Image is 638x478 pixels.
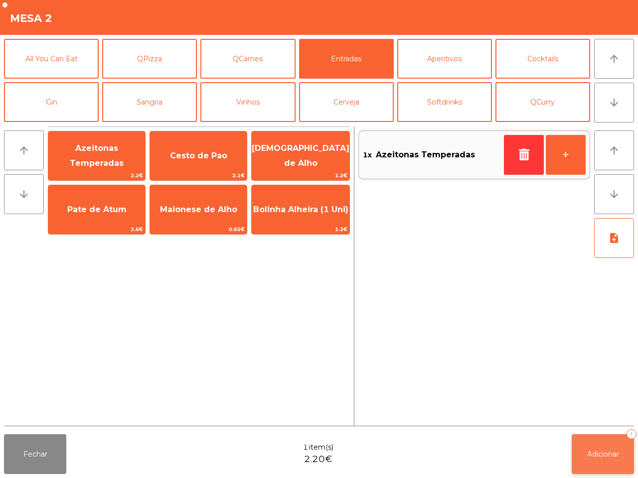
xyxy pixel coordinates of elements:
span: 2.6€ [48,225,145,234]
button: All You Can Eat [4,39,99,79]
h4: Mesa 2 [10,11,52,26]
button: Gin [4,82,99,122]
button: QCarnes [200,39,295,79]
button: Sangria [102,82,197,122]
button: Entradas [299,39,394,79]
span: 1 [303,442,308,453]
button: Cocktails [495,39,590,79]
span: Pate de Atum [67,205,127,214]
i: arrow_upward [608,53,620,65]
span: Azeitonas Temperadas [70,143,124,168]
span: 1.2€ [252,171,349,180]
button: arrow_upward [594,39,634,79]
button: Fechar [4,434,66,474]
span: 2.20€ [304,453,332,466]
span: Maionese de Alho [160,205,237,214]
i: arrow_upward [608,144,620,156]
span: item(s) [309,442,333,453]
i: arrow_upward [18,144,30,156]
span: Cesto de Pao [170,151,227,160]
button: arrow_upward [4,130,44,170]
span: 2.2€ [48,171,145,180]
span: [DEMOGRAPHIC_DATA] de Alho [252,143,349,168]
span: Adicionar [587,450,619,459]
button: Cerveja [299,82,394,122]
button: Softdrinks [397,82,492,122]
i: arrow_downward [608,188,620,200]
button: Vinhos [200,82,295,122]
button: QCurry [495,82,590,122]
button: note_add [594,218,634,258]
span: Azeitonas Temperadas [376,147,475,162]
span: 0.65€ [150,225,247,234]
div: 1 [627,429,637,439]
button: arrow_downward [4,174,44,214]
span: Bolinha Alheira (1 Uni) [253,205,348,214]
i: arrow_downward [608,97,620,109]
button: arrow_upward [594,130,634,170]
i: note_add [608,232,620,244]
span: 1.3€ [252,225,349,234]
span: 1x [363,147,372,162]
button: QPizza [102,39,197,79]
button: Aperitivos [397,39,492,79]
span: 2.1€ [150,171,247,180]
button: Adicionar1 [572,434,634,474]
button: arrow_downward [594,83,634,122]
i: arrow_downward [18,188,30,200]
button: + [546,135,586,175]
button: arrow_downward [594,174,634,214]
